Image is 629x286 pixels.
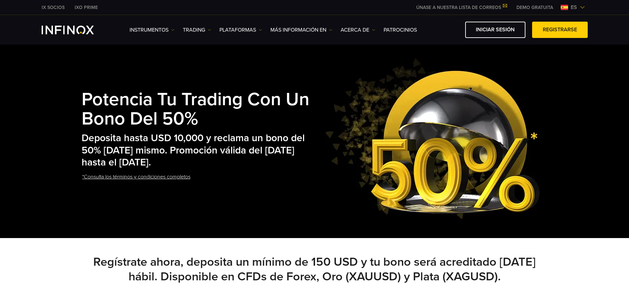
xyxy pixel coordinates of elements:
strong: Potencia tu Trading con un Bono del 50% [82,89,309,130]
a: INFINOX Logo [42,26,110,34]
a: Instrumentos [130,26,174,34]
a: TRADING [183,26,211,34]
a: INFINOX MENU [511,4,558,11]
a: INFINOX [37,4,70,11]
h2: Regístrate ahora, deposita un mínimo de 150 USD y tu bono será acreditado [DATE] hábil. Disponibl... [82,255,548,284]
h2: Deposita hasta USD 10,000 y reclama un bono del 50% [DATE] mismo. Promoción válida del [DATE] has... [82,132,319,169]
a: ÚNASE A NUESTRA LISTA DE CORREOS [411,5,511,10]
a: Patrocinios [384,26,417,34]
a: Iniciar sesión [465,22,525,38]
span: es [568,3,580,11]
a: Más información en [270,26,332,34]
a: PLATAFORMAS [219,26,262,34]
a: ACERCA DE [341,26,375,34]
a: INFINOX [70,4,103,11]
a: Registrarse [532,22,588,38]
a: *Consulta los términos y condiciones completos [82,169,191,185]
